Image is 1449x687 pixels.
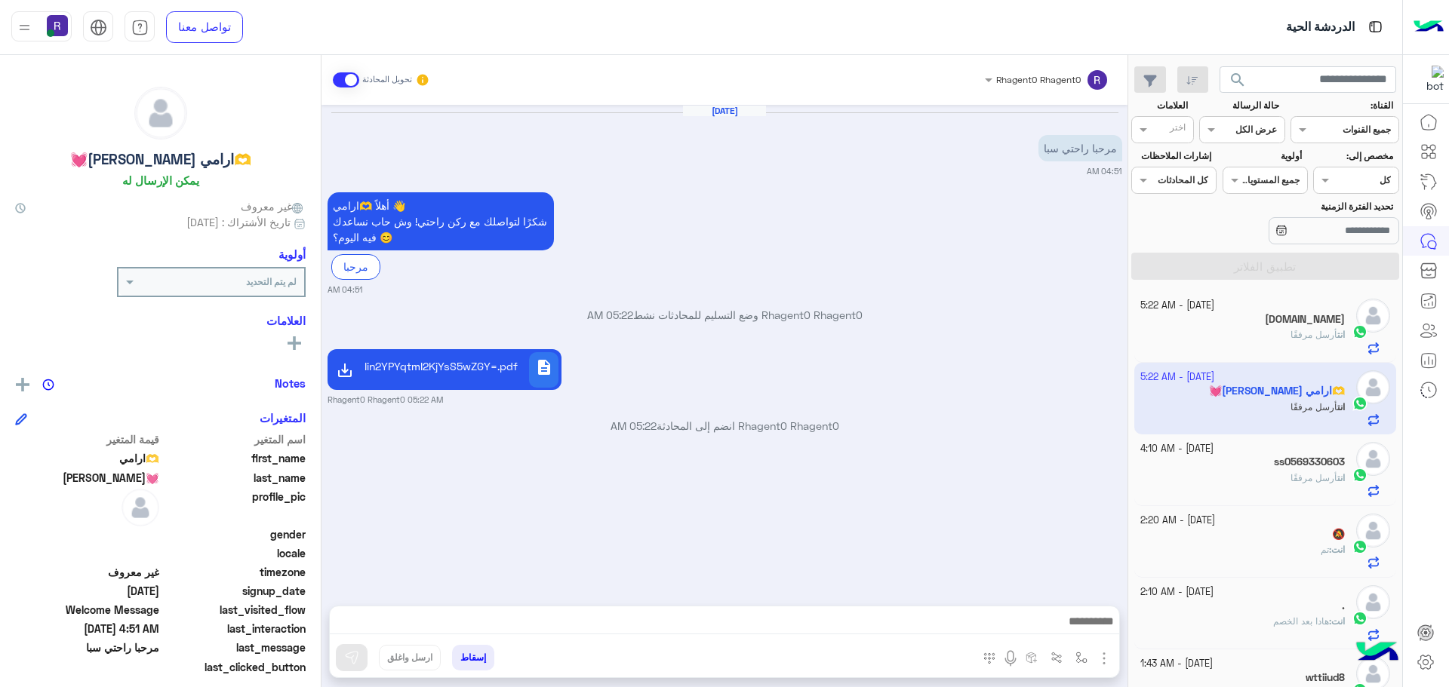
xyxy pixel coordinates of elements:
span: timezone [162,564,306,580]
h6: [DATE] [683,106,766,116]
h5: ss0569330603 [1274,455,1345,468]
label: مخصص إلى: [1315,149,1393,163]
a: tab [125,11,155,43]
b: لم يتم التحديد [246,276,297,287]
span: last_name [162,470,306,486]
img: userImage [47,15,68,36]
small: [DATE] - 4:10 AM [1140,442,1214,456]
img: profile [15,18,34,37]
img: defaultAdmin.png [1356,514,1390,547]
div: 2LnYsdmI2LYg2LTZh9ixINin2YPYqtmI2KjYsS5wZGY=.pdf [365,352,524,388]
span: locale [162,545,306,561]
p: الدردشة الحية [1286,17,1355,38]
h6: المتغيرات [260,411,306,425]
b: : [1329,544,1345,555]
span: gender [162,526,306,542]
span: description [535,358,553,376]
div: مرحبا [331,254,380,279]
h6: العلامات [15,314,306,327]
span: أرسل مرفقًا [1291,472,1337,483]
img: send attachment [1095,649,1113,667]
span: first_name [162,450,306,466]
img: WhatsApp [1352,468,1367,483]
span: 2025-10-14T01:51:23.548Z [15,621,159,636]
span: 🫶ارامي [15,450,159,466]
small: [DATE] - 5:22 AM [1140,299,1214,313]
button: search [1220,66,1257,99]
img: notes [42,379,54,391]
span: signup_date [162,583,306,599]
a: تواصل معنا [166,11,243,43]
img: tab [90,19,107,36]
b: : [1329,615,1345,627]
span: null [15,659,159,675]
span: مرحبا راحتي سبا [15,639,159,655]
button: create order [1020,645,1044,670]
span: تم [1321,544,1329,555]
p: Rhagent0 Rhagent0 وضع التسليم للمحادثات نشط [328,307,1122,323]
span: null [15,545,159,561]
a: description2LnYsdmI2LYg2LTZh9ixINin2YPYqtmI2KjYsS5wZGY=.pdf [328,349,562,390]
span: غير معروف [15,564,159,580]
img: defaultAdmin.png [1356,442,1390,476]
img: create order [1026,652,1038,664]
span: انت [1337,329,1345,340]
span: search [1229,71,1247,89]
label: تحديد الفترة الزمنية [1224,200,1393,213]
img: WhatsApp [1352,539,1367,554]
span: last_message [162,639,306,655]
img: tab [131,19,149,36]
h5: Ch.ge [1265,313,1345,326]
span: اسم المتغير [162,431,306,447]
span: أرسل مرفقًا [1291,329,1337,340]
small: [DATE] - 2:20 AM [1140,514,1215,528]
img: make a call [983,652,995,664]
img: Trigger scenario [1051,652,1063,664]
span: null [15,526,159,542]
img: select flow [1075,652,1088,664]
h6: أولوية [278,247,306,261]
img: 322853014244696 [1417,66,1444,93]
img: send voice note [1001,649,1020,667]
p: Rhagent0 Rhagent0 انضم إلى المحادثة [328,418,1122,434]
span: تاريخ الأشتراك : [DATE] [186,214,291,230]
img: WhatsApp [1352,611,1367,626]
label: حالة الرسالة [1201,99,1279,112]
small: 04:51 AM [328,284,363,296]
img: tab [1366,17,1385,36]
span: هادا بعد الخصم [1273,615,1329,627]
label: العلامات [1133,99,1188,112]
p: 14/10/2025, 4:51 AM [328,192,554,250]
span: انت [1331,544,1345,555]
h6: Notes [275,376,306,390]
img: hulul-logo.png [1351,627,1404,679]
p: 14/10/2025, 4:51 AM [1038,135,1122,161]
span: ابو راشد💓 [15,470,159,486]
label: القناة: [1293,99,1394,112]
img: defaultAdmin.png [1356,585,1390,619]
img: Logo [1414,11,1444,43]
label: إشارات الملاحظات [1133,149,1211,163]
span: غير معروف [241,198,306,214]
span: last_interaction [162,621,306,636]
span: انت [1337,472,1345,483]
div: اختر [1170,121,1188,138]
span: انت [1331,615,1345,627]
h5: 🔕 [1332,528,1345,541]
img: defaultAdmin.png [1356,299,1390,333]
span: 2025-10-14T01:51:23.553Z [15,583,159,599]
img: WhatsApp [1352,324,1367,339]
small: [DATE] - 2:10 AM [1140,585,1214,600]
span: 05:22 AM [587,308,633,321]
span: last_clicked_button [162,659,306,675]
small: تحويل المحادثة [362,74,412,86]
button: ارسل واغلق [379,645,441,670]
span: Welcome Message [15,602,159,618]
h5: . [1342,600,1345,612]
h6: يمكن الإرسال له [122,173,199,187]
button: Trigger scenario [1044,645,1069,670]
h5: wttiiud8 [1306,671,1345,684]
span: profile_pic [162,489,306,523]
small: [DATE] - 1:43 AM [1140,657,1213,671]
small: 04:51 AM [1087,165,1122,177]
